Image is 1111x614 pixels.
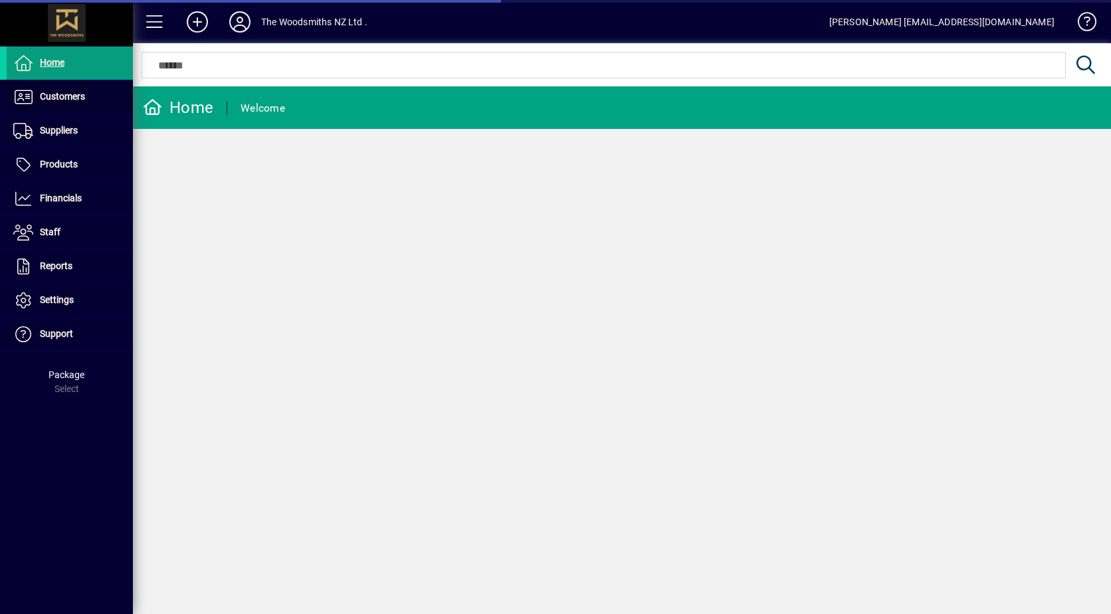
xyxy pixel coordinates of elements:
[1068,3,1094,46] a: Knowledge Base
[7,182,133,215] a: Financials
[7,284,133,317] a: Settings
[829,11,1055,33] div: [PERSON_NAME] [EMAIL_ADDRESS][DOMAIN_NAME]
[176,10,219,34] button: Add
[7,148,133,181] a: Products
[7,250,133,283] a: Reports
[219,10,261,34] button: Profile
[40,260,72,271] span: Reports
[261,11,367,33] div: The Woodsmiths NZ Ltd .
[40,193,82,203] span: Financials
[7,80,133,114] a: Customers
[143,97,213,118] div: Home
[40,91,85,102] span: Customers
[40,57,64,68] span: Home
[49,369,84,380] span: Package
[241,98,285,119] div: Welcome
[40,294,74,305] span: Settings
[40,227,60,237] span: Staff
[40,159,78,169] span: Products
[40,125,78,136] span: Suppliers
[7,216,133,249] a: Staff
[40,328,73,339] span: Support
[7,114,133,148] a: Suppliers
[7,318,133,351] a: Support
